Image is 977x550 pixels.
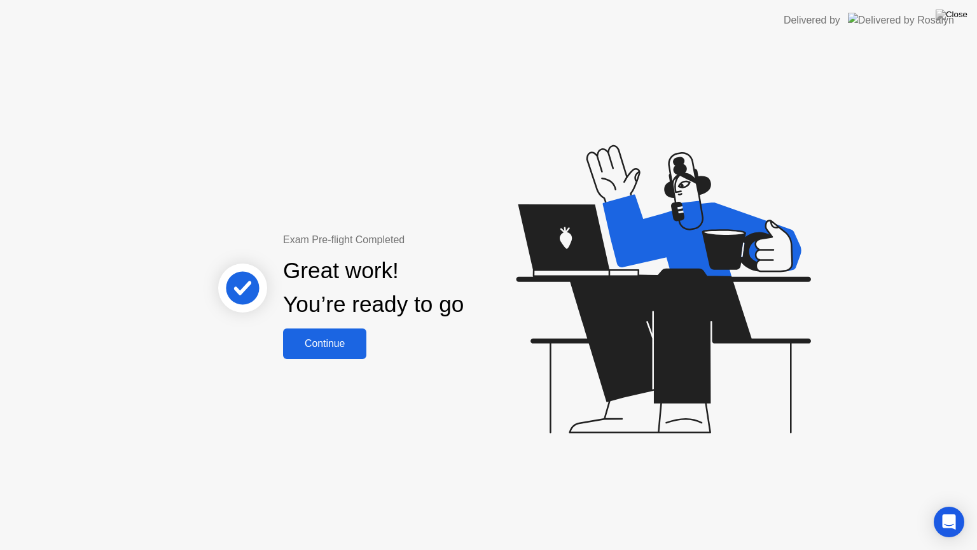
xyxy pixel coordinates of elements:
[934,507,964,537] div: Open Intercom Messenger
[283,254,464,321] div: Great work! You’re ready to go
[784,13,840,28] div: Delivered by
[848,13,954,27] img: Delivered by Rosalyn
[283,232,546,248] div: Exam Pre-flight Completed
[936,10,967,20] img: Close
[283,328,366,359] button: Continue
[287,338,363,349] div: Continue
